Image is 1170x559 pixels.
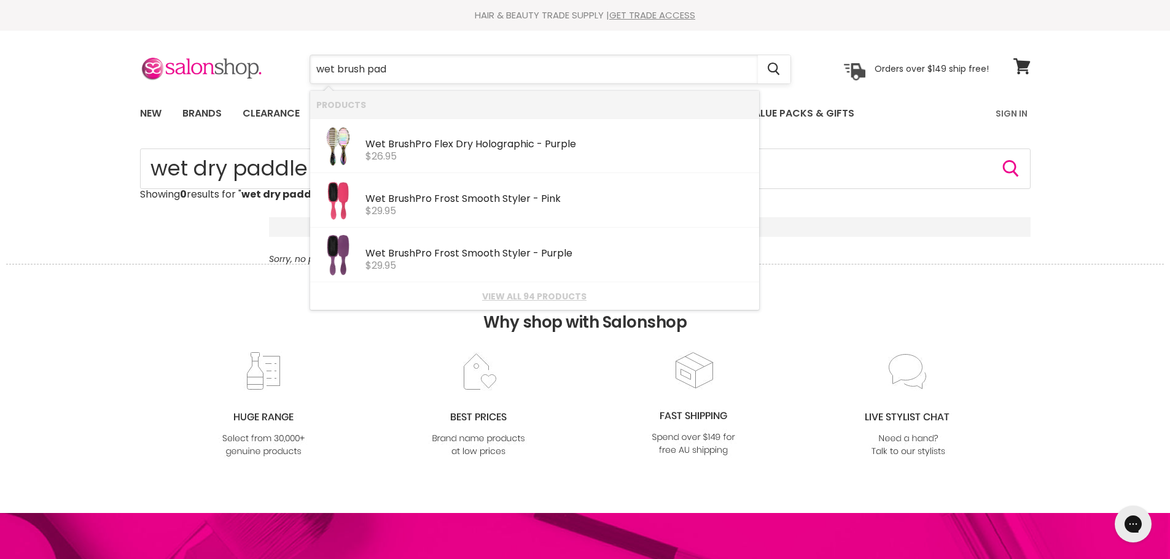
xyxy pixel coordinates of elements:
[388,191,415,206] b: Brush
[365,204,396,218] span: $29.95
[310,173,759,228] li: Products: Wet Brush Pro Frost Smooth Styler - Pink
[316,179,359,222] img: 104512_2_200x.jpg
[316,125,359,168] img: 104548_Group_200x.jpg
[365,258,396,272] span: $29.95
[310,118,759,173] li: Products: Wet Brush Pro Flex Dry Holographic - Purple
[644,350,743,458] img: fast.jpg
[131,96,926,131] ul: Main menu
[1001,159,1021,179] button: Search
[140,148,1031,189] input: Search
[131,101,171,126] a: New
[140,148,1031,189] form: Product
[214,352,313,459] img: range2_8cf790d4-220e-469f-917d-a18fed3854b6.jpg
[365,193,753,206] div: Pro Frost Smooth Styler - Pink
[365,137,386,151] b: Wet
[125,9,1046,21] div: HAIR & BEAUTY TRADE SUPPLY |
[365,149,397,163] span: $26.95
[310,282,759,310] li: View All
[310,228,759,282] li: Products: Wet Brush Pro Frost Smooth Styler - Purple
[365,139,753,152] div: Pro Flex Dry Holographic - Purple
[859,352,958,459] img: chat_c0a1c8f7-3133-4fc6-855f-7264552747f6.jpg
[988,101,1035,126] a: Sign In
[1109,501,1158,547] iframe: Gorgias live chat messenger
[609,9,695,21] a: GET TRADE ACCESS
[310,55,791,84] form: Product
[365,191,386,206] b: Wet
[738,101,864,126] a: Value Packs & Gifts
[316,234,359,277] img: 104513_2_200x.jpg
[241,187,353,201] strong: wet dry paddle brush
[388,137,415,151] b: Brush
[429,352,528,459] img: prices.jpg
[365,248,753,261] div: Pro Frost Smooth Styler - Purple
[365,246,386,260] b: Wet
[875,63,989,74] p: Orders over $149 ship free!
[388,246,415,260] b: Brush
[125,96,1046,131] nav: Main
[758,55,790,83] button: Search
[316,291,753,301] a: View all 94 products
[310,91,759,118] li: Products
[180,187,187,201] strong: 0
[173,101,231,126] a: Brands
[269,253,443,265] em: Sorry, no products matched the keyword
[310,55,758,83] input: Search
[6,264,1164,350] h2: Why shop with Salonshop
[140,189,1031,200] p: Showing results for " "
[233,101,309,126] a: Clearance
